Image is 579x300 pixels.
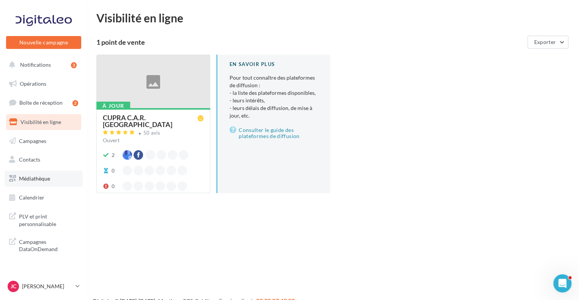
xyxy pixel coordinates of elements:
[19,211,78,228] span: PLV et print personnalisable
[112,167,115,174] div: 0
[20,61,51,68] span: Notifications
[230,74,318,119] p: Pour tout connaître des plateformes de diffusion :
[11,283,16,290] span: JC
[527,36,568,49] button: Exporter
[230,104,318,119] li: - leurs délais de diffusion, de mise à jour, etc.
[22,283,72,290] p: [PERSON_NAME]
[230,97,318,104] li: - leurs intérêts,
[5,76,83,92] a: Opérations
[19,99,63,106] span: Boîte de réception
[230,89,318,97] li: - la liste des plateformes disponibles,
[96,12,570,24] div: Visibilité en ligne
[6,279,81,294] a: JC [PERSON_NAME]
[5,208,83,231] a: PLV et print personnalisable
[534,39,556,45] span: Exporter
[19,194,44,201] span: Calendrier
[20,80,46,87] span: Opérations
[112,182,115,190] div: 0
[19,237,78,253] span: Campagnes DataOnDemand
[5,94,83,111] a: Boîte de réception2
[19,175,50,182] span: Médiathèque
[143,130,160,135] div: 50 avis
[230,61,318,68] div: En savoir plus
[19,156,40,163] span: Contacts
[71,62,77,68] div: 3
[6,36,81,49] button: Nouvelle campagne
[5,114,83,130] a: Visibilité en ligne
[5,190,83,206] a: Calendrier
[20,119,61,125] span: Visibilité en ligne
[5,171,83,187] a: Médiathèque
[5,234,83,256] a: Campagnes DataOnDemand
[553,274,571,292] iframe: Intercom live chat
[5,57,80,73] button: Notifications 3
[5,133,83,149] a: Campagnes
[5,152,83,168] a: Contacts
[72,100,78,106] div: 2
[19,137,46,144] span: Campagnes
[103,114,198,128] div: CUPRA C.A.R. [GEOGRAPHIC_DATA]
[103,137,120,143] span: Ouvert
[230,126,318,141] a: Consulter le guide des plateformes de diffusion
[103,129,204,138] a: 50 avis
[112,151,115,159] div: 2
[96,102,130,110] div: À jour
[96,39,524,46] div: 1 point de vente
